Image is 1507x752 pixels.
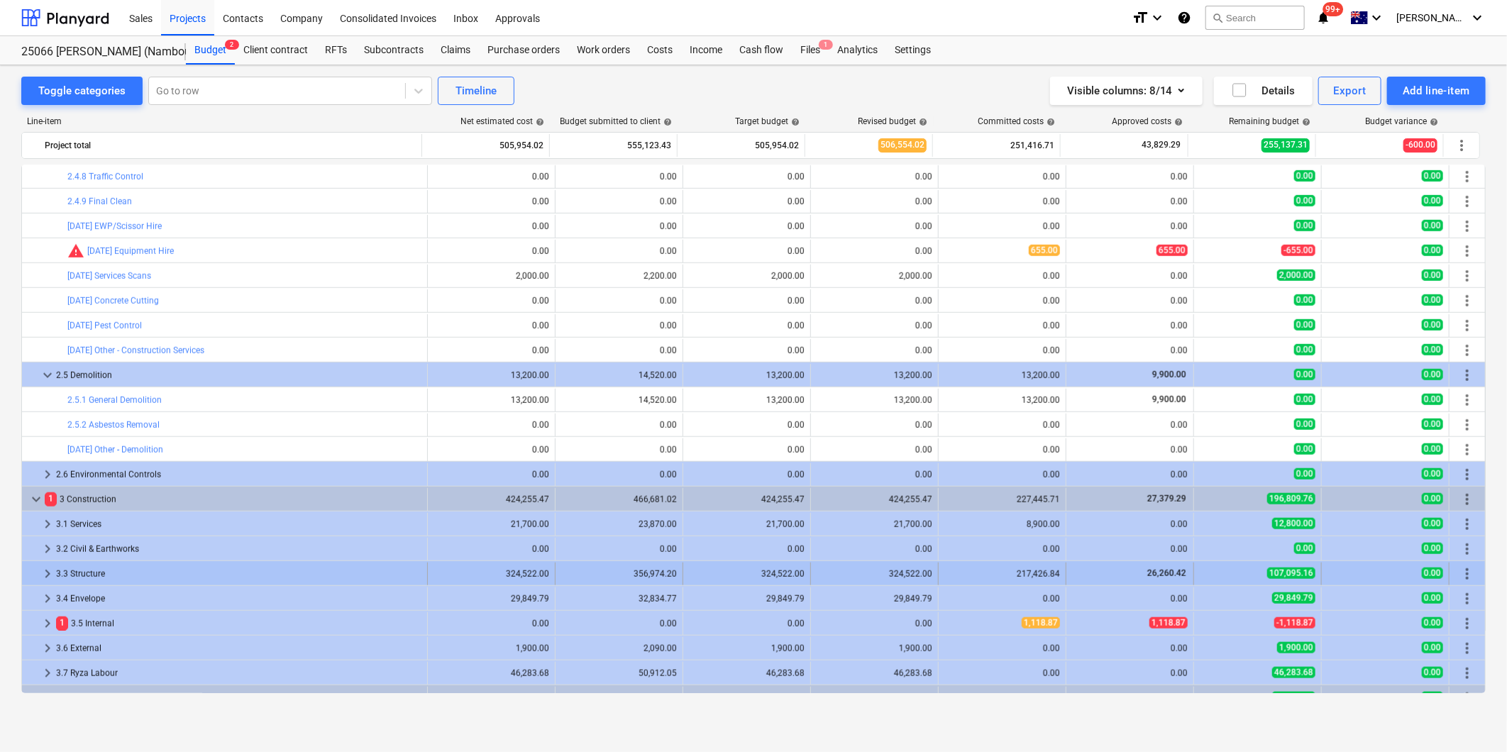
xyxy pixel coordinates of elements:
[21,116,423,126] div: Line-item
[561,321,677,331] div: 0.00
[56,616,68,630] span: 1
[67,243,84,260] span: Committed costs exceed revised budget
[1422,443,1443,455] span: 0.00
[561,445,677,455] div: 0.00
[434,594,549,604] div: 29,849.79
[434,345,549,355] div: 0.00
[689,197,805,206] div: 0.00
[1294,443,1315,455] span: 0.00
[56,538,421,560] div: 3.2 Civil & Earthworks
[39,590,56,607] span: keyboard_arrow_right
[1072,445,1188,455] div: 0.00
[1072,221,1188,231] div: 0.00
[1396,12,1467,23] span: [PERSON_NAME]
[1205,6,1305,30] button: Search
[1072,296,1188,306] div: 0.00
[689,519,805,529] div: 21,700.00
[316,36,355,65] a: RFTs
[1422,195,1443,206] span: 0.00
[1422,319,1443,331] span: 0.00
[689,445,805,455] div: 0.00
[560,116,672,126] div: Budget submitted to client
[434,470,549,480] div: 0.00
[1072,594,1188,604] div: 0.00
[561,470,677,480] div: 0.00
[56,563,421,585] div: 3.3 Structure
[1132,9,1149,26] i: format_size
[434,494,549,504] div: 424,255.47
[944,197,1060,206] div: 0.00
[1146,568,1188,578] span: 26,260.42
[689,246,805,256] div: 0.00
[792,36,829,65] div: Files
[39,541,56,558] span: keyboard_arrow_right
[355,36,432,65] a: Subcontracts
[1294,294,1315,306] span: 0.00
[689,569,805,579] div: 324,522.00
[1072,197,1188,206] div: 0.00
[1422,493,1443,504] span: 0.00
[817,494,932,504] div: 424,255.47
[681,36,731,65] div: Income
[944,271,1060,281] div: 0.00
[434,246,549,256] div: 0.00
[1334,82,1367,100] div: Export
[67,221,162,231] a: [DATE] EWP/Scissor Hire
[817,172,932,182] div: 0.00
[561,420,677,430] div: 0.00
[67,172,143,182] a: 2.4.8 Traffic Control
[944,569,1060,579] div: 217,426.84
[1469,9,1486,26] i: keyboard_arrow_down
[731,36,792,65] div: Cash flow
[886,36,939,65] a: Settings
[1459,590,1476,607] span: More actions
[689,643,805,653] div: 1,900.00
[1272,518,1315,529] span: 12,800.00
[829,36,886,65] a: Analytics
[434,643,549,653] div: 1,900.00
[434,445,549,455] div: 0.00
[561,494,677,504] div: 466,681.02
[39,640,56,657] span: keyboard_arrow_right
[944,519,1060,529] div: 8,900.00
[438,77,514,105] button: Timeline
[1459,317,1476,334] span: More actions
[21,45,169,60] div: 25066 [PERSON_NAME] (Nambour SC Admin Ramps)
[434,321,549,331] div: 0.00
[689,470,805,480] div: 0.00
[735,116,800,126] div: Target budget
[45,492,57,506] span: 1
[1459,640,1476,657] span: More actions
[944,544,1060,554] div: 0.00
[1044,118,1055,126] span: help
[689,172,805,182] div: 0.00
[561,619,677,629] div: 0.00
[21,77,143,105] button: Toggle categories
[1149,617,1188,629] span: 1,118.87
[460,116,544,126] div: Net estimated cost
[689,619,805,629] div: 0.00
[235,36,316,65] a: Client contract
[1072,544,1188,554] div: 0.00
[434,519,549,529] div: 21,700.00
[944,321,1060,331] div: 0.00
[817,594,932,604] div: 29,849.79
[1072,271,1188,281] div: 0.00
[1214,77,1313,105] button: Details
[434,544,549,554] div: 0.00
[689,395,805,405] div: 13,200.00
[568,36,639,65] a: Work orders
[561,345,677,355] div: 0.00
[1323,2,1344,16] span: 99+
[689,296,805,306] div: 0.00
[817,445,932,455] div: 0.00
[1459,491,1476,508] span: More actions
[1294,319,1315,331] span: 0.00
[434,296,549,306] div: 0.00
[1453,137,1470,154] span: More actions
[1459,466,1476,483] span: More actions
[944,296,1060,306] div: 0.00
[1231,82,1296,100] div: Details
[561,246,677,256] div: 0.00
[1459,565,1476,582] span: More actions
